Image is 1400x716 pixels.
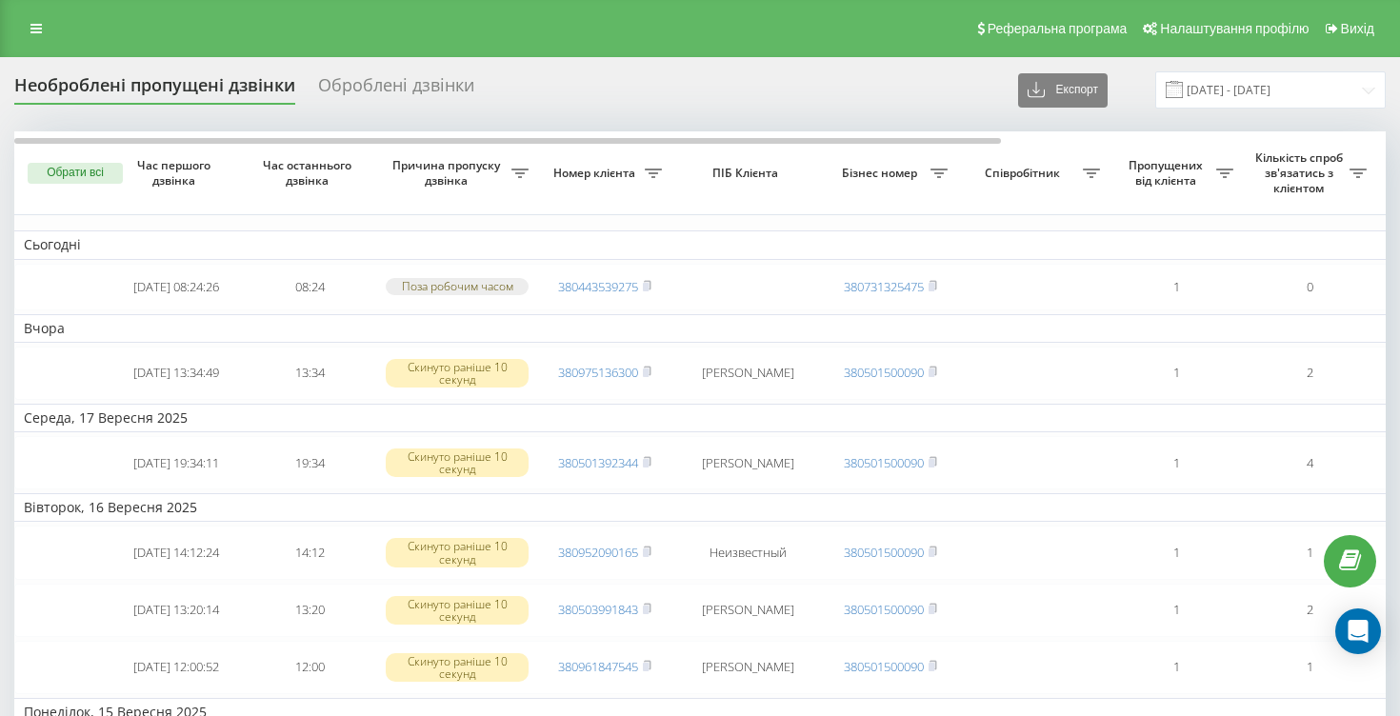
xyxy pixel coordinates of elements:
button: Експорт [1018,73,1108,108]
td: 1 [1243,526,1376,579]
td: [DATE] 14:12:24 [110,526,243,579]
td: 14:12 [243,526,376,579]
a: 380731325475 [844,278,924,295]
div: Скинуто раніше 10 секунд [386,653,529,682]
span: Співробітник [967,166,1083,181]
a: 380501500090 [844,544,924,561]
a: 380501500090 [844,364,924,381]
div: Оброблені дзвінки [318,75,474,105]
td: [DATE] 19:34:11 [110,436,243,489]
div: Поза робочим часом [386,278,529,294]
td: 08:24 [243,264,376,310]
td: [DATE] 13:34:49 [110,347,243,400]
td: 1 [1110,526,1243,579]
td: 0 [1243,264,1376,310]
div: Open Intercom Messenger [1335,608,1381,654]
span: Номер клієнта [548,166,645,181]
a: 380443539275 [558,278,638,295]
td: 1 [1110,264,1243,310]
td: 13:34 [243,347,376,400]
td: 2 [1243,347,1376,400]
a: 380501500090 [844,601,924,618]
div: Скинуто раніше 10 секунд [386,538,529,567]
span: Кількість спроб зв'язатись з клієнтом [1252,150,1350,195]
td: 4 [1243,436,1376,489]
td: [PERSON_NAME] [671,641,824,694]
a: 380503991843 [558,601,638,618]
td: [DATE] 08:24:26 [110,264,243,310]
div: Необроблені пропущені дзвінки [14,75,295,105]
td: 13:20 [243,584,376,637]
td: [DATE] 13:20:14 [110,584,243,637]
div: Скинуто раніше 10 секунд [386,596,529,625]
td: 1 [1243,641,1376,694]
a: 380952090165 [558,544,638,561]
div: Скинуто раніше 10 секунд [386,359,529,388]
td: 2 [1243,584,1376,637]
a: 380961847545 [558,658,638,675]
span: Вихід [1341,21,1374,36]
span: Налаштування профілю [1160,21,1309,36]
a: 380975136300 [558,364,638,381]
td: 12:00 [243,641,376,694]
td: [PERSON_NAME] [671,436,824,489]
a: 380501392344 [558,454,638,471]
td: 19:34 [243,436,376,489]
span: Пропущених від клієнта [1119,158,1216,188]
span: Бізнес номер [833,166,930,181]
span: Причина пропуску дзвінка [386,158,511,188]
td: [PERSON_NAME] [671,347,824,400]
td: [PERSON_NAME] [671,584,824,637]
div: Скинуто раніше 10 секунд [386,448,529,477]
span: Реферальна програма [988,21,1128,36]
td: Неизвестный [671,526,824,579]
a: 380501500090 [844,658,924,675]
span: ПІБ Клієнта [688,166,808,181]
td: 1 [1110,584,1243,637]
td: 1 [1110,347,1243,400]
td: [DATE] 12:00:52 [110,641,243,694]
button: Обрати всі [28,163,123,184]
td: 1 [1110,641,1243,694]
a: 380501500090 [844,454,924,471]
td: 1 [1110,436,1243,489]
span: Час останнього дзвінка [258,158,361,188]
span: Час першого дзвінка [125,158,228,188]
